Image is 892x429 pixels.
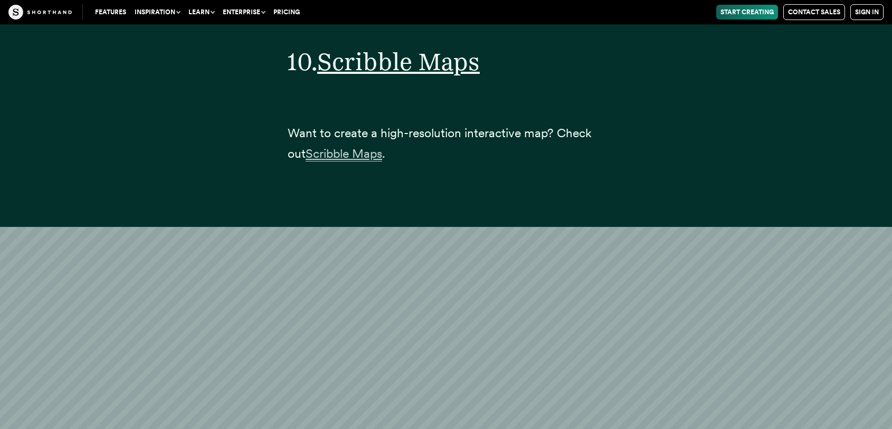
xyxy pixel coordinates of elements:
a: Contact Sales [783,4,845,20]
button: Inspiration [130,5,184,20]
a: Scribble Maps [306,146,382,161]
span: 10. [288,47,317,76]
button: Enterprise [219,5,269,20]
span: Scribble Maps [306,146,382,161]
span: . [382,146,385,161]
a: Scribble Maps [317,47,480,76]
a: Features [91,5,130,20]
a: Pricing [269,5,304,20]
button: Learn [184,5,219,20]
img: The Craft [8,5,72,20]
span: Want to create a high-resolution interactive map? Check out [288,126,592,161]
a: Sign in [850,4,884,20]
a: Start Creating [716,5,778,20]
